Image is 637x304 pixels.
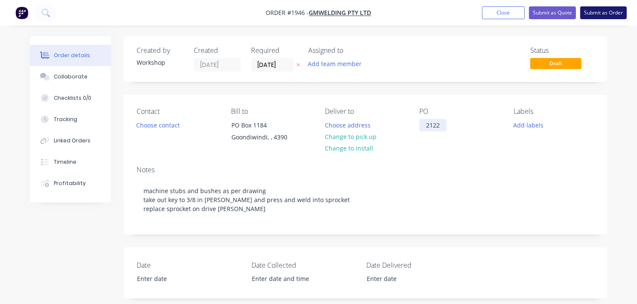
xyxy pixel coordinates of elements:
div: machine stubs and bushes as per drawing take out key to 3/8 in [PERSON_NAME] and press and weld i... [137,178,594,222]
div: Labels [514,107,594,116]
div: Workshop [137,58,184,67]
button: Choose address [320,119,375,130]
div: Linked Orders [54,137,91,145]
div: PO Box 1184Goondiwindi, , 4390 [224,119,310,146]
div: Collaborate [54,73,88,81]
div: 2122 [419,119,447,131]
span: Draft [530,58,581,69]
label: Date [137,260,243,270]
button: Submit as Quote [529,6,576,19]
a: GMWelding Pty Ltd [309,9,371,17]
img: Factory [15,6,28,19]
button: Linked Orders [30,130,111,151]
div: PO [419,107,500,116]
div: Tracking [54,116,77,123]
div: Checklists 0/0 [54,94,91,102]
button: Submit as Order [580,6,627,19]
button: Add team member [304,58,366,69]
label: Date Delivered [366,260,473,270]
button: Choose contact [132,119,184,130]
input: Enter date [361,272,467,285]
div: Order details [54,52,90,59]
div: Profitability [54,180,86,187]
div: Assigned to [308,46,394,55]
input: Enter date and time [246,272,352,285]
button: Change to pick up [320,131,381,142]
button: Order details [30,45,111,66]
div: Created [194,46,241,55]
button: Close [482,6,525,19]
input: Enter date [131,272,237,285]
button: Checklists 0/0 [30,87,111,109]
div: Contact [137,107,217,116]
div: Required [251,46,298,55]
div: Deliver to [325,107,406,116]
button: Change to install [320,142,377,154]
button: Tracking [30,109,111,130]
span: Order #1946 - [266,9,309,17]
div: Timeline [54,158,76,166]
div: Notes [137,166,594,174]
button: Collaborate [30,66,111,87]
button: Profitability [30,173,111,194]
button: Add team member [308,58,366,69]
div: PO Box 1184 [231,119,302,131]
button: Timeline [30,151,111,173]
div: Status [530,46,594,55]
div: Goondiwindi, , 4390 [231,131,302,143]
div: Created by [137,46,184,55]
button: Add labels [509,119,548,130]
label: Date Collected [251,260,358,270]
div: Bill to [231,107,312,116]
